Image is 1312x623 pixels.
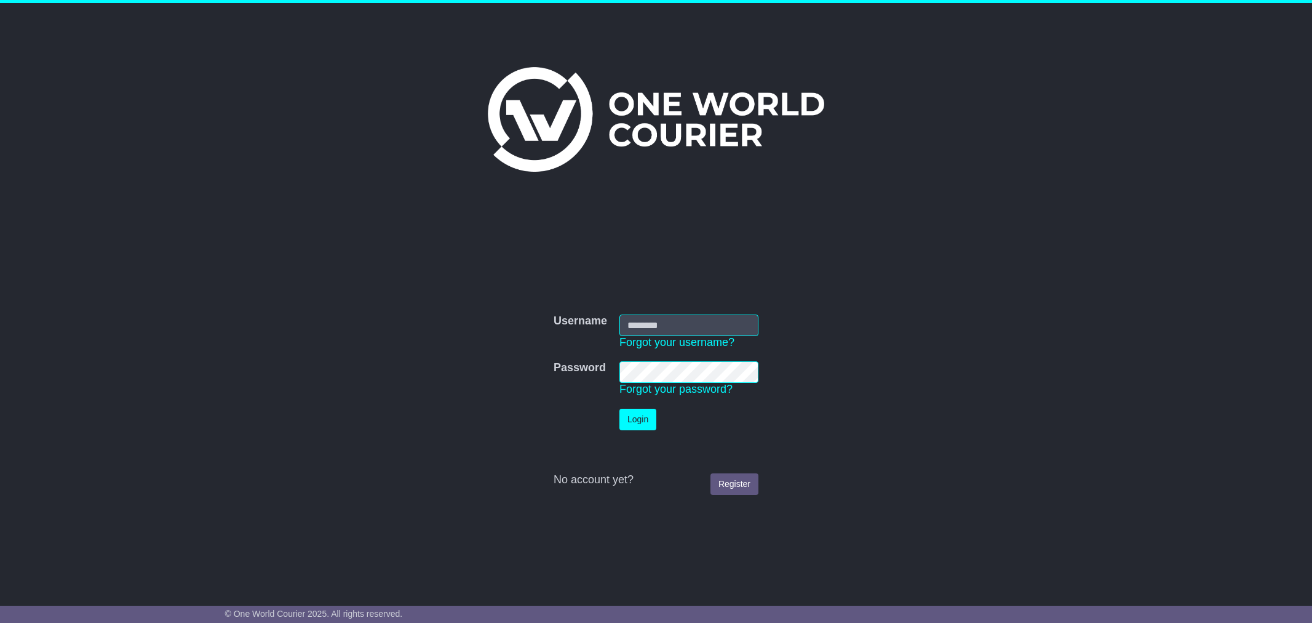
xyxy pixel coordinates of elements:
[554,315,607,328] label: Username
[554,361,606,375] label: Password
[619,336,734,348] a: Forgot your username?
[710,473,758,495] a: Register
[225,609,403,619] span: © One World Courier 2025. All rights reserved.
[619,409,656,430] button: Login
[619,383,733,395] a: Forgot your password?
[554,473,758,487] div: No account yet?
[488,67,824,172] img: One World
